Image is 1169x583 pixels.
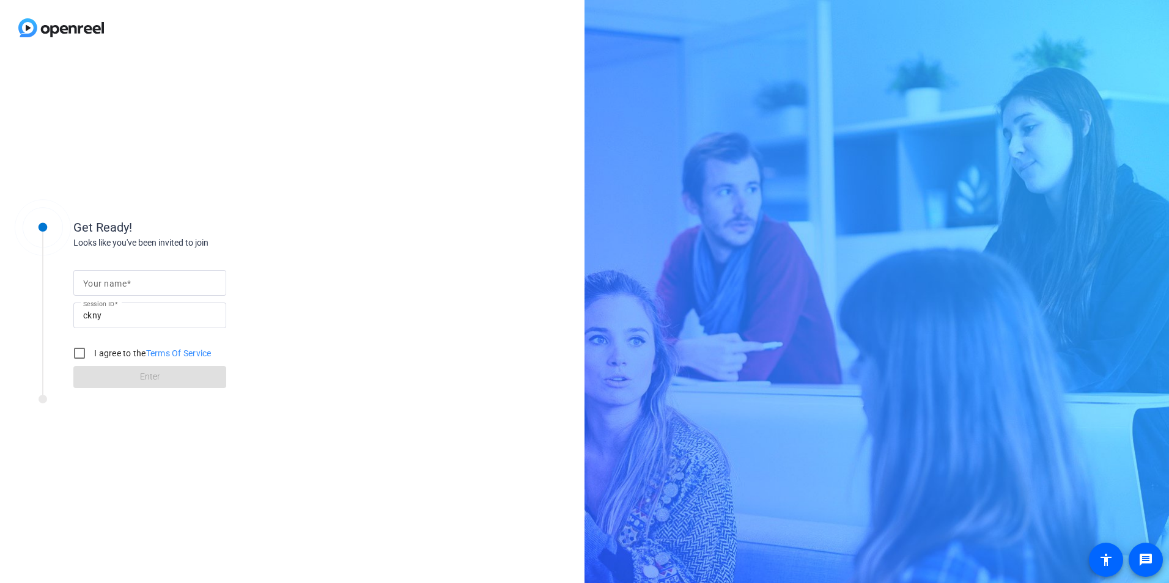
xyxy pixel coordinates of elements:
[1099,552,1113,567] mat-icon: accessibility
[73,237,318,249] div: Looks like you've been invited to join
[1138,552,1153,567] mat-icon: message
[73,218,318,237] div: Get Ready!
[146,348,212,358] a: Terms Of Service
[83,300,114,307] mat-label: Session ID
[92,347,212,359] label: I agree to the
[83,279,127,288] mat-label: Your name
